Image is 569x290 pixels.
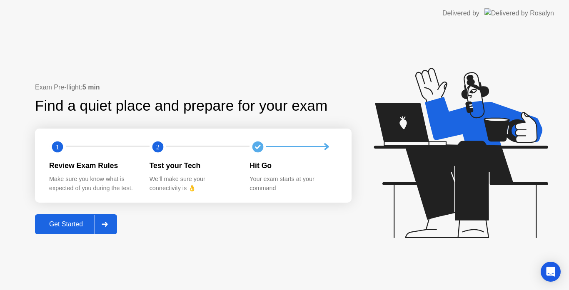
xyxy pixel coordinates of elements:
[82,84,100,91] b: 5 min
[37,221,95,228] div: Get Started
[484,8,554,18] img: Delivered by Rosalyn
[49,160,136,171] div: Review Exam Rules
[250,175,337,193] div: Your exam starts at your command
[541,262,561,282] div: Open Intercom Messenger
[35,82,352,92] div: Exam Pre-flight:
[250,160,337,171] div: Hit Go
[150,160,237,171] div: Test your Tech
[56,143,59,151] text: 1
[49,175,136,193] div: Make sure you know what is expected of you during the test.
[156,143,160,151] text: 2
[35,95,329,117] div: Find a quiet place and prepare for your exam
[150,175,237,193] div: We’ll make sure your connectivity is 👌
[35,214,117,234] button: Get Started
[442,8,479,18] div: Delivered by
